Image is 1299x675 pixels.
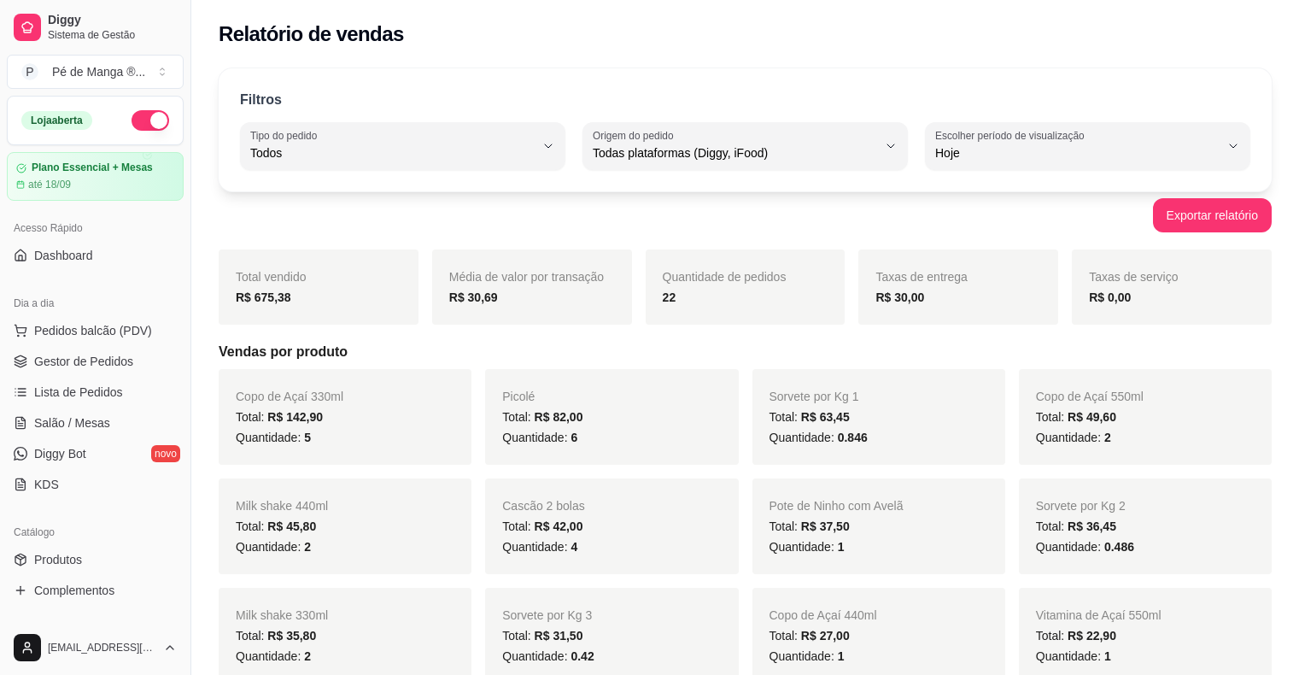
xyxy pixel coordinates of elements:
[7,7,184,48] a: DiggySistema de Gestão
[21,111,92,130] div: Loja aberta
[7,317,184,344] button: Pedidos balcão (PDV)
[449,270,604,284] span: Média de valor por transação
[7,409,184,437] a: Salão / Mesas
[571,540,577,554] span: 4
[34,353,133,370] span: Gestor de Pedidos
[769,519,850,533] span: Total:
[7,577,184,604] a: Complementos
[236,499,328,513] span: Milk shake 440ml
[236,390,343,403] span: Copo de Açaí 330ml
[236,270,307,284] span: Total vendido
[267,410,323,424] span: R$ 142,90
[7,440,184,467] a: Diggy Botnovo
[449,291,498,304] strong: R$ 30,69
[34,322,152,339] span: Pedidos balcão (PDV)
[535,519,583,533] span: R$ 42,00
[132,110,169,131] button: Alterar Status
[236,608,328,622] span: Milk shake 330ml
[769,608,877,622] span: Copo de Açaí 440ml
[34,476,59,493] span: KDS
[7,519,184,546] div: Catálogo
[1036,540,1134,554] span: Quantidade:
[28,178,71,191] article: até 18/09
[502,431,577,444] span: Quantidade:
[1068,519,1116,533] span: R$ 36,45
[663,270,787,284] span: Quantidade de pedidos
[7,379,184,406] a: Lista de Pedidos
[7,471,184,498] a: KDS
[34,445,86,462] span: Diggy Bot
[7,290,184,317] div: Dia a dia
[1036,499,1126,513] span: Sorvete por Kg 2
[663,291,676,304] strong: 22
[1036,629,1116,643] span: Total:
[1089,291,1131,304] strong: R$ 0,00
[34,551,82,568] span: Produtos
[875,291,924,304] strong: R$ 30,00
[240,90,282,110] p: Filtros
[502,608,592,622] span: Sorvete por Kg 3
[935,144,1220,161] span: Hoje
[769,499,904,513] span: Pote de Ninho com Avelã
[34,414,110,431] span: Salão / Mesas
[1036,431,1111,444] span: Quantidade:
[502,390,535,403] span: Picolé
[7,546,184,573] a: Produtos
[502,629,582,643] span: Total:
[875,270,967,284] span: Taxas de entrega
[593,128,679,143] label: Origem do pedido
[838,649,845,663] span: 1
[502,649,594,663] span: Quantidade:
[7,627,184,668] button: [EMAIL_ADDRESS][DOMAIN_NAME]
[250,128,323,143] label: Tipo do pedido
[838,540,845,554] span: 1
[1068,629,1116,643] span: R$ 22,90
[267,629,316,643] span: R$ 35,80
[769,649,845,663] span: Quantidade:
[1104,649,1111,663] span: 1
[838,431,868,444] span: 0.846
[502,499,585,513] span: Cascão 2 bolas
[1153,198,1272,232] button: Exportar relatório
[1036,649,1111,663] span: Quantidade:
[571,649,594,663] span: 0.42
[1104,431,1111,444] span: 2
[769,390,859,403] span: Sorvete por Kg 1
[34,582,114,599] span: Complementos
[34,247,93,264] span: Dashboard
[34,384,123,401] span: Lista de Pedidos
[236,431,311,444] span: Quantidade:
[1036,390,1144,403] span: Copo de Açaí 550ml
[240,122,565,170] button: Tipo do pedidoTodos
[502,410,582,424] span: Total:
[502,540,577,554] span: Quantidade:
[219,342,1272,362] h5: Vendas por produto
[304,540,311,554] span: 2
[7,152,184,201] a: Plano Essencial + Mesasaté 18/09
[1089,270,1178,284] span: Taxas de serviço
[801,410,850,424] span: R$ 63,45
[925,122,1250,170] button: Escolher período de visualizaçãoHoje
[1036,608,1161,622] span: Vitamina de Açaí 550ml
[769,410,850,424] span: Total:
[801,629,850,643] span: R$ 27,00
[769,431,868,444] span: Quantidade:
[769,629,850,643] span: Total:
[219,21,404,48] h2: Relatório de vendas
[236,410,323,424] span: Total:
[769,540,845,554] span: Quantidade:
[801,519,850,533] span: R$ 37,50
[535,629,583,643] span: R$ 31,50
[304,649,311,663] span: 2
[236,291,291,304] strong: R$ 675,38
[1036,519,1116,533] span: Total:
[236,649,311,663] span: Quantidade:
[7,214,184,242] div: Acesso Rápido
[1104,540,1134,554] span: 0.486
[250,144,535,161] span: Todos
[535,410,583,424] span: R$ 82,00
[21,63,38,80] span: P
[236,519,316,533] span: Total:
[7,242,184,269] a: Dashboard
[236,540,311,554] span: Quantidade:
